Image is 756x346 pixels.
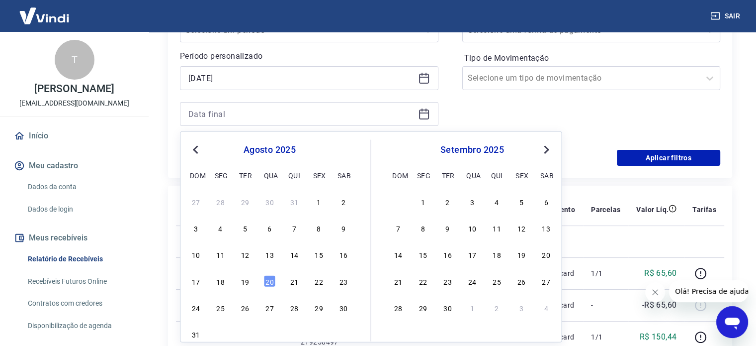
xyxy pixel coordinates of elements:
[215,222,227,234] div: Choose segunda-feira, 4 de agosto de 2025
[491,302,503,314] div: Choose quinta-feira, 2 de outubro de 2025
[417,222,429,234] div: Choose segunda-feira, 8 de setembro de 2025
[540,196,552,208] div: Choose sábado, 6 de setembro de 2025
[441,248,453,260] div: Choose terça-feira, 16 de setembro de 2025
[12,0,77,31] img: Vindi
[491,248,503,260] div: Choose quinta-feira, 18 de setembro de 2025
[263,328,275,340] div: Choose quarta-feira, 3 de setembro de 2025
[215,196,227,208] div: Choose segunda-feira, 28 de julho de 2025
[313,302,325,314] div: Choose sexta-feira, 29 de agosto de 2025
[466,196,478,208] div: Choose quarta-feira, 3 de setembro de 2025
[263,302,275,314] div: Choose quarta-feira, 27 de agosto de 2025
[190,248,202,260] div: Choose domingo, 10 de agosto de 2025
[12,155,137,177] button: Meu cadastro
[288,169,300,181] div: qui
[239,222,251,234] div: Choose terça-feira, 5 de agosto de 2025
[392,248,404,260] div: Choose domingo, 14 de setembro de 2025
[188,107,414,121] input: Data final
[337,275,349,287] div: Choose sábado, 23 de agosto de 2025
[515,248,527,260] div: Choose sexta-feira, 19 de setembro de 2025
[466,248,478,260] div: Choose quarta-feira, 17 de setembro de 2025
[645,282,665,302] iframe: Fechar mensagem
[239,196,251,208] div: Choose terça-feira, 29 de julho de 2025
[263,196,275,208] div: Choose quarta-feira, 30 de julho de 2025
[515,275,527,287] div: Choose sexta-feira, 26 de setembro de 2025
[24,316,137,336] a: Disponibilização de agenda
[215,248,227,260] div: Choose segunda-feira, 11 de agosto de 2025
[263,275,275,287] div: Choose quarta-feira, 20 de agosto de 2025
[392,169,404,181] div: dom
[391,194,554,315] div: month 2025-09
[288,302,300,314] div: Choose quinta-feira, 28 de agosto de 2025
[417,196,429,208] div: Choose segunda-feira, 1 de setembro de 2025
[417,275,429,287] div: Choose segunda-feira, 22 de setembro de 2025
[24,199,137,220] a: Dados de login
[288,328,300,340] div: Choose quinta-feira, 4 de setembro de 2025
[313,222,325,234] div: Choose sexta-feira, 8 de agosto de 2025
[190,328,202,340] div: Choose domingo, 31 de agosto de 2025
[466,169,478,181] div: qua
[337,196,349,208] div: Choose sábado, 2 de agosto de 2025
[591,205,620,215] p: Parcelas
[540,144,552,156] button: Next Month
[313,196,325,208] div: Choose sexta-feira, 1 de agosto de 2025
[466,275,478,287] div: Choose quarta-feira, 24 de setembro de 2025
[190,302,202,314] div: Choose domingo, 24 de agosto de 2025
[441,196,453,208] div: Choose terça-feira, 2 de setembro de 2025
[12,227,137,249] button: Meus recebíveis
[188,144,350,156] div: agosto 2025
[24,249,137,269] a: Relatório de Recebíveis
[190,196,202,208] div: Choose domingo, 27 de julho de 2025
[24,177,137,197] a: Dados da conta
[669,280,748,302] iframe: Mensagem da empresa
[190,169,202,181] div: dom
[540,248,552,260] div: Choose sábado, 20 de setembro de 2025
[337,248,349,260] div: Choose sábado, 16 de agosto de 2025
[692,205,716,215] p: Tarifas
[441,302,453,314] div: Choose terça-feira, 30 de setembro de 2025
[515,222,527,234] div: Choose sexta-feira, 12 de setembro de 2025
[337,169,349,181] div: sab
[515,196,527,208] div: Choose sexta-feira, 5 de setembro de 2025
[716,306,748,338] iframe: Botão para abrir a janela de mensagens
[491,222,503,234] div: Choose quinta-feira, 11 de setembro de 2025
[215,302,227,314] div: Choose segunda-feira, 25 de agosto de 2025
[337,302,349,314] div: Choose sábado, 30 de agosto de 2025
[640,331,677,343] p: R$ 150,44
[636,205,669,215] p: Valor Líq.
[392,222,404,234] div: Choose domingo, 7 de setembro de 2025
[515,302,527,314] div: Choose sexta-feira, 3 de outubro de 2025
[288,196,300,208] div: Choose quinta-feira, 31 de julho de 2025
[190,222,202,234] div: Choose domingo, 3 de agosto de 2025
[491,196,503,208] div: Choose quinta-feira, 4 de setembro de 2025
[239,169,251,181] div: ter
[392,196,404,208] div: Choose domingo, 31 de agosto de 2025
[189,144,201,156] button: Previous Month
[19,98,129,109] p: [EMAIL_ADDRESS][DOMAIN_NAME]
[417,248,429,260] div: Choose segunda-feira, 15 de setembro de 2025
[642,299,677,311] p: -R$ 65,60
[12,125,137,147] a: Início
[24,271,137,292] a: Recebíveis Futuros Online
[441,222,453,234] div: Choose terça-feira, 9 de setembro de 2025
[417,302,429,314] div: Choose segunda-feira, 29 de setembro de 2025
[491,169,503,181] div: qui
[288,248,300,260] div: Choose quinta-feira, 14 de agosto de 2025
[215,169,227,181] div: seg
[180,50,438,62] p: Período personalizado
[6,7,84,15] span: Olá! Precisa de ajuda?
[540,222,552,234] div: Choose sábado, 13 de setembro de 2025
[190,275,202,287] div: Choose domingo, 17 de agosto de 2025
[34,84,114,94] p: [PERSON_NAME]
[215,328,227,340] div: Choose segunda-feira, 1 de setembro de 2025
[644,267,676,279] p: R$ 65,60
[313,275,325,287] div: Choose sexta-feira, 22 de agosto de 2025
[540,275,552,287] div: Choose sábado, 27 de setembro de 2025
[392,302,404,314] div: Choose domingo, 28 de setembro de 2025
[466,222,478,234] div: Choose quarta-feira, 10 de setembro de 2025
[215,275,227,287] div: Choose segunda-feira, 18 de agosto de 2025
[540,169,552,181] div: sab
[188,194,350,342] div: month 2025-08
[708,7,744,25] button: Sair
[55,40,94,80] div: T
[313,169,325,181] div: sex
